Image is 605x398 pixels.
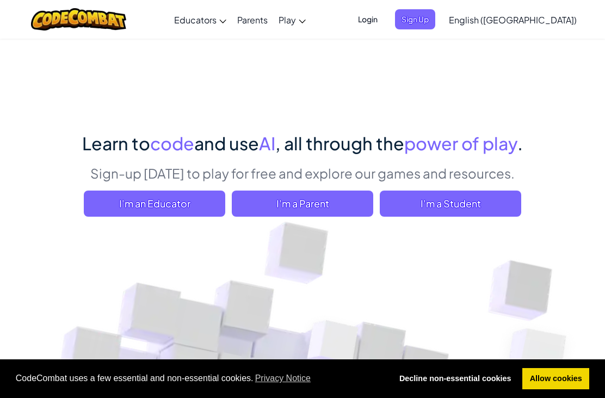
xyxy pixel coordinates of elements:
[82,132,150,154] span: Learn to
[232,191,373,217] a: I'm a Parent
[404,132,517,154] span: power of play
[522,368,589,390] a: allow cookies
[254,370,313,387] a: learn more about cookies
[392,368,518,390] a: deny cookies
[259,132,275,154] span: AI
[150,132,194,154] span: code
[275,132,404,154] span: , all through the
[351,9,384,29] button: Login
[82,164,523,182] p: Sign-up [DATE] to play for free and explore our games and resources.
[169,5,232,34] a: Educators
[194,132,259,154] span: and use
[174,14,217,26] span: Educators
[443,5,582,34] a: English ([GEOGRAPHIC_DATA])
[395,9,435,29] button: Sign Up
[449,14,577,26] span: English ([GEOGRAPHIC_DATA])
[380,191,521,217] button: I'm a Student
[84,191,225,217] a: I'm an Educator
[232,5,273,34] a: Parents
[273,5,311,34] a: Play
[279,14,296,26] span: Play
[16,370,384,387] span: CodeCombat uses a few essential and non-essential cookies.
[517,132,523,154] span: .
[31,8,126,30] img: CodeCombat logo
